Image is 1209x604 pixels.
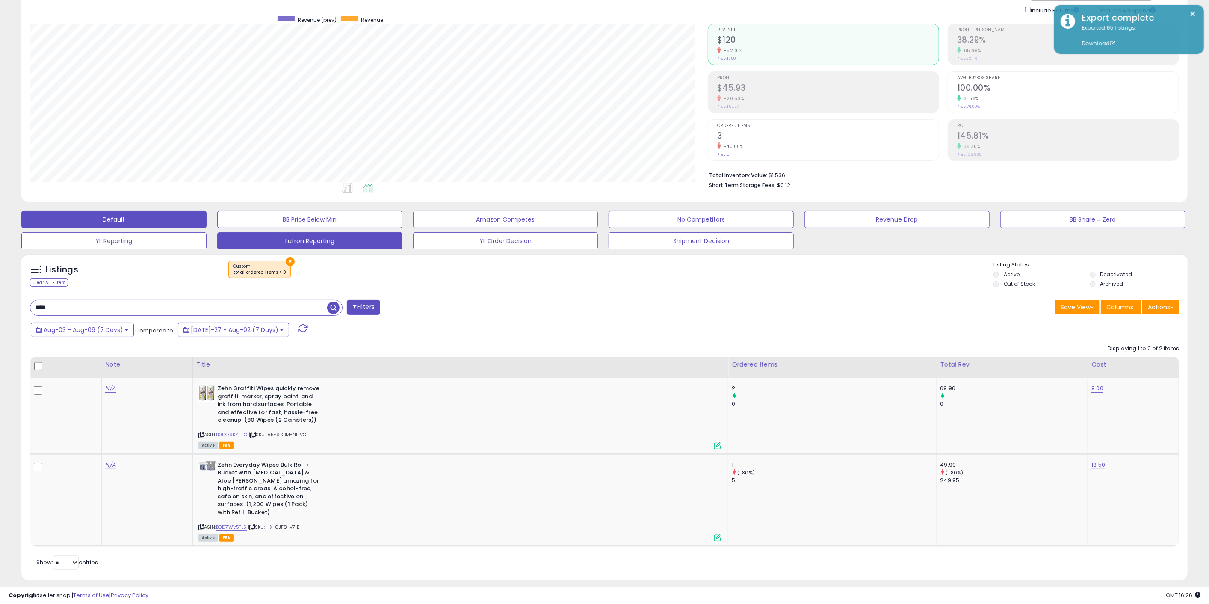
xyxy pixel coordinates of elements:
[709,181,776,189] b: Short Term Storage Fees:
[36,558,98,566] span: Show: entries
[1101,300,1141,314] button: Columns
[105,384,115,393] a: N/A
[732,385,936,392] div: 2
[709,169,1173,180] li: $1,536
[940,461,1088,469] div: 49.99
[31,323,134,337] button: Aug-03 - Aug-09 (7 Days)
[1055,300,1100,314] button: Save View
[44,326,123,334] span: Aug-03 - Aug-09 (7 Days)
[361,16,383,24] span: Revenue
[198,461,721,541] div: ASIN:
[1100,280,1123,287] label: Archived
[191,326,278,334] span: [DATE]-27 - Aug-02 (7 Days)
[196,360,724,369] div: Title
[961,143,980,150] small: 36.30%
[709,172,767,179] b: Total Inventory Value:
[1076,24,1197,48] div: Exported 65 listings.
[218,385,322,426] b: Zehn Graffiti Wipes quickly remove graffiti, marker, spray paint, and ink from hard surfaces. Por...
[413,232,598,249] button: YL Order Decision
[721,95,744,102] small: -20.50%
[1082,40,1115,47] a: Download
[1108,345,1179,353] div: Displaying 1 to 2 of 2 items
[45,264,78,276] h5: Listings
[1000,211,1185,228] button: BB Share = Zero
[732,461,936,469] div: 1
[198,461,216,471] img: 410vUv9qNyL._SL40_.jpg
[9,591,40,599] strong: Copyright
[940,477,1088,484] div: 249.95
[73,591,109,599] a: Terms of Use
[111,591,148,599] a: Privacy Policy
[957,28,1179,33] span: Profit [PERSON_NAME]
[216,431,248,438] a: B0DQ9KZHJC
[732,360,933,369] div: Ordered Items
[717,104,739,109] small: Prev: $57.77
[717,35,939,47] h2: $120
[1100,271,1132,278] label: Deactivated
[717,131,939,142] h2: 3
[609,211,794,228] button: No Competitors
[940,385,1088,392] div: 69.96
[717,124,939,128] span: Ordered Items
[198,385,216,402] img: 41pJ+VVvlfL._SL40_.jpg
[347,300,380,315] button: Filters
[717,76,939,80] span: Profit
[30,278,68,287] div: Clear All Filters
[957,83,1179,95] h2: 100.00%
[946,469,964,476] small: (-80%)
[961,47,981,54] small: 65.69%
[721,143,744,150] small: -40.00%
[1004,271,1020,278] label: Active
[413,211,598,228] button: Amazon Competes
[1091,384,1103,393] a: 9.00
[957,131,1179,142] h2: 145.81%
[286,257,295,266] button: ×
[993,261,1188,269] p: Listing States:
[198,534,218,542] span: All listings currently available for purchase on Amazon
[732,477,936,484] div: 5
[804,211,990,228] button: Revenue Drop
[135,326,174,335] span: Compared to:
[721,47,742,54] small: -52.01%
[957,104,980,109] small: Prev: 76.00%
[21,211,207,228] button: Default
[609,232,794,249] button: Shipment Decision
[717,83,939,95] h2: $45.93
[717,56,736,61] small: Prev: $250
[1190,9,1197,19] button: ×
[737,469,755,476] small: (-80%)
[105,461,115,469] a: N/A
[198,385,721,448] div: ASIN:
[957,124,1179,128] span: ROI
[1142,300,1179,314] button: Actions
[1091,461,1105,469] a: 13.50
[219,534,234,542] span: FBA
[198,442,218,449] span: All listings currently available for purchase on Amazon
[732,400,936,408] div: 0
[248,524,299,530] span: | SKU: HX-0JF8-V71B
[940,400,1088,408] div: 0
[961,95,979,102] small: 31.58%
[957,35,1179,47] h2: 38.29%
[717,28,939,33] span: Revenue
[717,152,729,157] small: Prev: 5
[777,181,790,189] span: $0.12
[216,524,247,531] a: B0D7WV5TL5
[1091,360,1175,369] div: Cost
[217,232,402,249] button: Lutron Reporting
[298,16,337,24] span: Revenue (prev)
[219,442,234,449] span: FBA
[21,232,207,249] button: YL Reporting
[957,152,981,157] small: Prev: 106.98%
[957,76,1179,80] span: Avg. Buybox Share
[105,360,189,369] div: Note
[233,269,286,275] div: total ordered items > 0
[9,592,148,600] div: seller snap | |
[1076,12,1197,24] div: Export complete
[249,431,306,438] span: | SKU: 85-9SBM-NHVC
[233,263,286,276] span: Custom:
[1019,5,1089,15] div: Include Returns
[957,56,977,61] small: Prev: 23.11%
[217,211,402,228] button: BB Price Below Min
[1004,280,1035,287] label: Out of Stock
